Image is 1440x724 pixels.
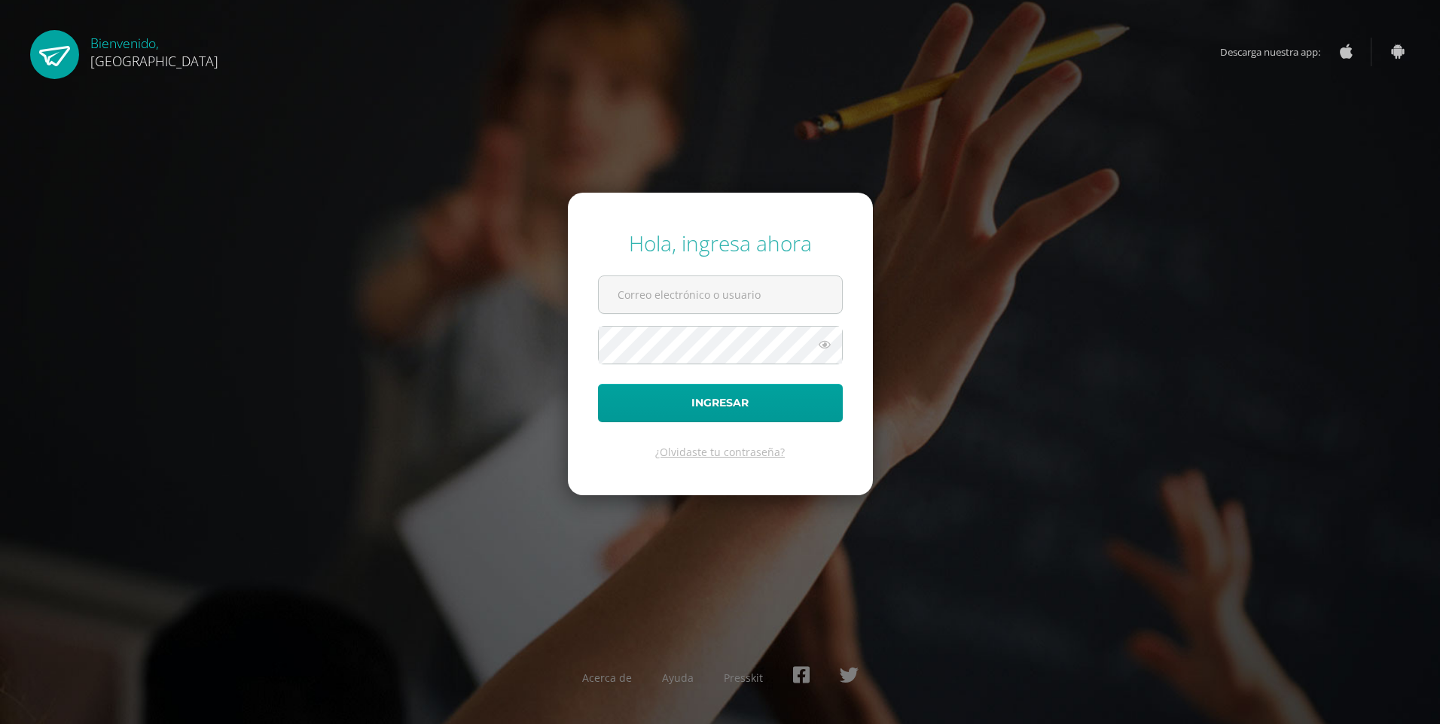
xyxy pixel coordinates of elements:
div: Hola, ingresa ahora [598,229,843,257]
a: Ayuda [662,671,694,685]
button: Ingresar [598,384,843,422]
span: Descarga nuestra app: [1220,38,1335,66]
a: Acerca de [582,671,632,685]
div: Bienvenido, [90,30,218,70]
span: [GEOGRAPHIC_DATA] [90,52,218,70]
input: Correo electrónico o usuario [599,276,842,313]
a: Presskit [724,671,763,685]
a: ¿Olvidaste tu contraseña? [655,445,785,459]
